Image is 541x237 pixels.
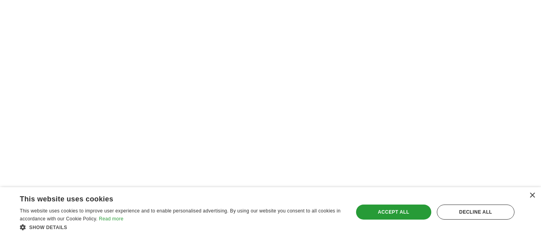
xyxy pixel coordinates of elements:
span: This website uses cookies to improve user experience and to enable personalised advertising. By u... [20,208,341,222]
div: Close [529,193,535,199]
div: Accept all [356,205,431,220]
a: Read more, opens a new window [99,216,124,222]
div: This website uses cookies [20,192,323,204]
span: Show details [29,225,67,230]
div: Decline all [437,205,514,220]
div: Show details [20,223,343,231]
